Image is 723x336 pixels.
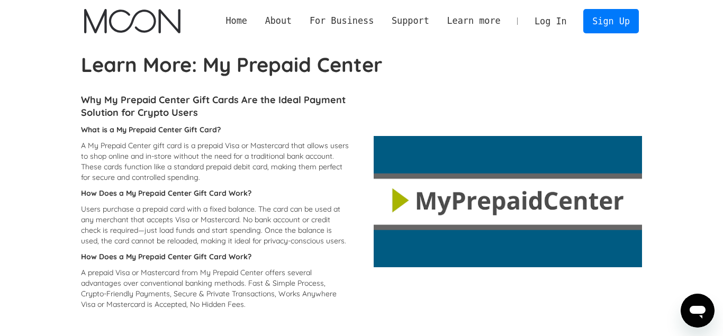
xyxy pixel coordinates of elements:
[217,14,256,28] a: Home
[374,136,643,267] img: my prepaid center gift card
[81,188,251,198] strong: How Does a My Prepaid Center Gift Card Work?
[583,9,638,33] a: Sign Up
[81,204,350,246] p: Users purchase a prepaid card with a fixed balance. The card can be used at any merchant that acc...
[84,9,180,33] a: home
[81,188,350,198] p: ‍
[81,125,221,134] strong: What is a My Prepaid Center Gift Card?
[526,10,575,33] a: Log In
[84,9,180,33] img: Moon Logo
[447,14,500,28] div: Learn more
[383,14,438,28] div: Support
[301,14,383,28] div: For Business
[310,14,374,28] div: For Business
[256,14,301,28] div: About
[681,294,715,328] iframe: Button to launch messaging window
[81,52,382,77] strong: Learn More: My Prepaid Center
[265,14,292,28] div: About
[438,14,510,28] div: Learn more
[81,267,350,310] p: A prepaid Visa or Mastercard from My Prepaid Center offers several advantages over conventional b...
[81,252,251,261] strong: How Does a My Prepaid Center Gift Card Work?
[81,94,346,119] strong: Why My Prepaid Center Gift Cards Are the Ideal Payment Solution for Crypto Users
[81,140,350,183] p: A My Prepaid Center gift card is a prepaid Visa or Mastercard that allows users to shop online an...
[81,124,350,135] p: ‍
[392,14,429,28] div: Support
